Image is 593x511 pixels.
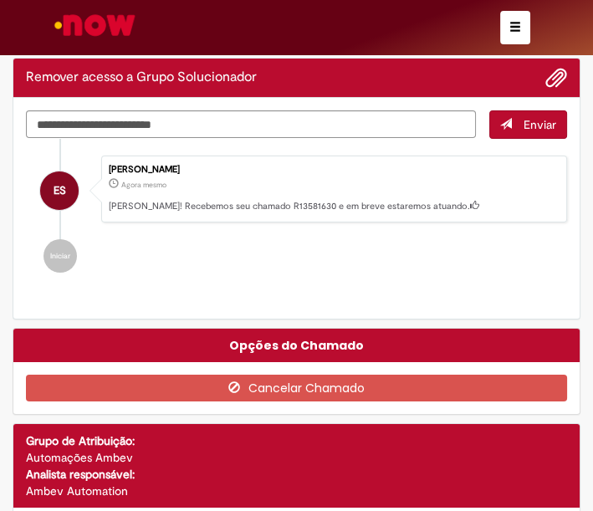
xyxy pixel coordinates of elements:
h2: Remover acesso a Grupo Solucionador Histórico de tíquete [26,70,257,85]
div: Automações Ambev [26,449,567,466]
span: ES [54,171,66,211]
button: Adicionar anexos [545,67,567,89]
div: Opções do Chamado [13,329,580,362]
ul: Histórico de tíquete [26,139,567,289]
span: Enviar [524,117,556,132]
div: Analista responsável: [26,466,567,483]
img: ServiceNow [52,8,138,42]
time: 30/09/2025 13:55:03 [121,180,166,190]
span: Agora mesmo [121,180,166,190]
textarea: Digite sua mensagem aqui... [26,110,476,138]
li: Elizandra Maria Oliveira Da Silva [26,156,567,222]
button: Enviar [489,110,567,139]
div: Ambev Automation [26,483,567,499]
button: Cancelar Chamado [26,375,567,401]
button: Alternar navegação [500,11,530,44]
div: Elizandra Maria Oliveira Da Silva [40,171,79,210]
div: Grupo de Atribuição: [26,432,567,449]
div: [PERSON_NAME] [109,165,558,175]
p: [PERSON_NAME]! Recebemos seu chamado R13581630 e em breve estaremos atuando. [109,200,558,213]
